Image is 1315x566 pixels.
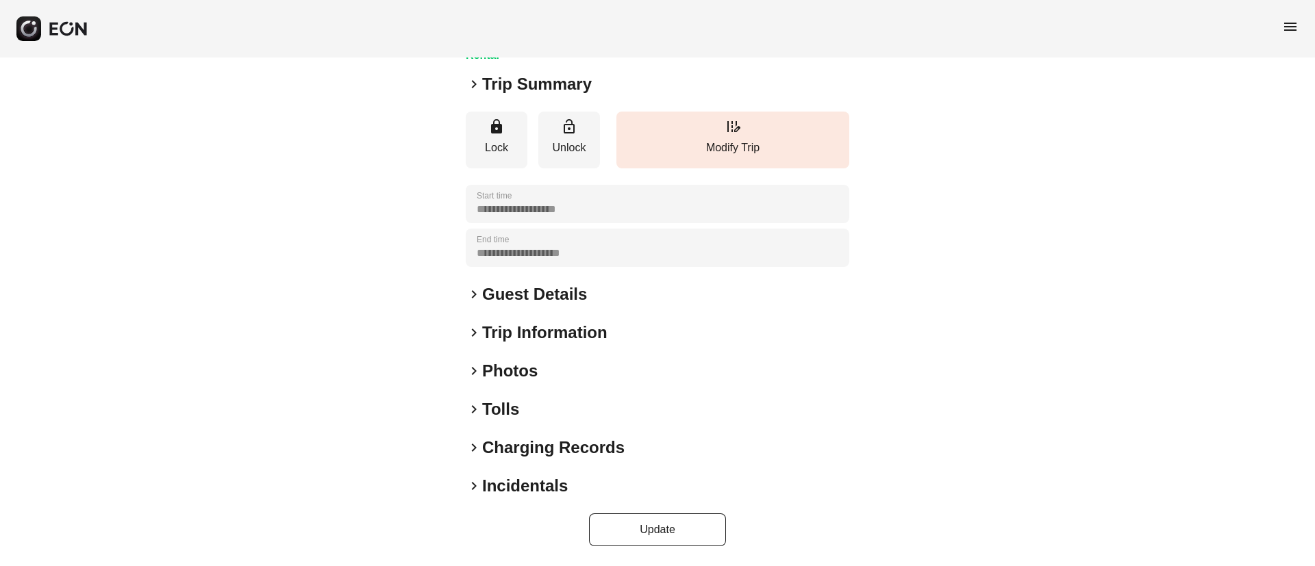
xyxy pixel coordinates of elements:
[616,112,849,168] button: Modify Trip
[482,73,592,95] h2: Trip Summary
[466,112,527,168] button: Lock
[589,513,726,546] button: Update
[1282,18,1299,35] span: menu
[466,439,482,456] span: keyboard_arrow_right
[482,360,538,382] h2: Photos
[482,398,519,420] h2: Tolls
[466,363,482,379] span: keyboard_arrow_right
[488,118,505,135] span: lock
[466,286,482,303] span: keyboard_arrow_right
[538,112,600,168] button: Unlock
[623,140,842,156] p: Modify Trip
[466,76,482,92] span: keyboard_arrow_right
[545,140,593,156] p: Unlock
[466,478,482,494] span: keyboard_arrow_right
[466,401,482,417] span: keyboard_arrow_right
[466,324,482,341] span: keyboard_arrow_right
[482,475,568,497] h2: Incidentals
[482,322,608,344] h2: Trip Information
[482,283,587,305] h2: Guest Details
[725,118,741,135] span: edit_road
[473,140,521,156] p: Lock
[561,118,577,135] span: lock_open
[482,437,625,459] h2: Charging Records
